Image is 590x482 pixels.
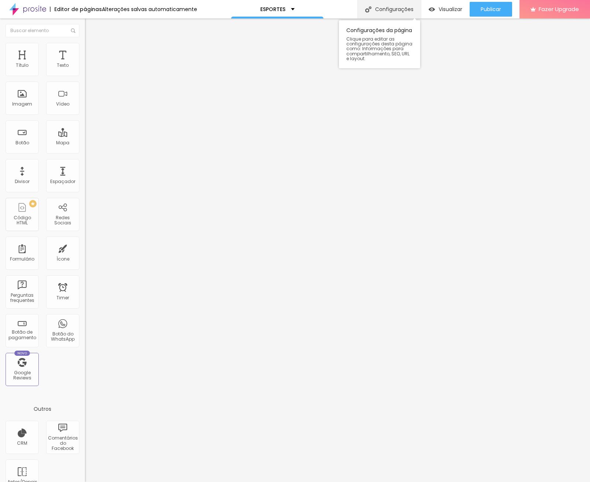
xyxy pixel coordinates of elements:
button: Publicar [470,2,512,17]
div: Mapa [56,140,69,145]
div: Título [16,63,28,68]
div: Ícone [56,257,69,262]
div: CRM [17,441,27,446]
iframe: Editor [85,18,590,482]
img: view-1.svg [429,6,435,13]
div: Espaçador [50,179,75,184]
div: Formulário [10,257,34,262]
div: Divisor [15,179,30,184]
button: Visualizar [421,2,470,17]
img: Icone [365,6,371,13]
div: Texto [57,63,69,68]
div: Editor de páginas [50,7,102,12]
div: Botão do WhatsApp [48,331,77,342]
div: Botão de pagamento [7,330,37,340]
div: Imagem [12,101,32,107]
input: Buscar elemento [6,24,79,37]
div: Comentários do Facebook [48,435,77,451]
div: Perguntas frequentes [7,293,37,303]
div: Vídeo [56,101,69,107]
img: Icone [71,28,75,33]
p: ESPORTES [260,7,285,12]
div: Redes Sociais [48,215,77,226]
div: Google Reviews [7,370,37,381]
div: Timer [56,295,69,300]
span: Publicar [481,6,501,12]
div: Novo [14,351,30,356]
div: Botão [16,140,29,145]
span: Clique para editar as configurações desta página como: Informações para compartilhamento, SEO, UR... [346,37,413,61]
span: Fazer Upgrade [539,6,579,12]
div: Configurações da página [339,20,420,68]
div: Alterações salvas automaticamente [102,7,197,12]
div: Código HTML [7,215,37,226]
span: Visualizar [439,6,462,12]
